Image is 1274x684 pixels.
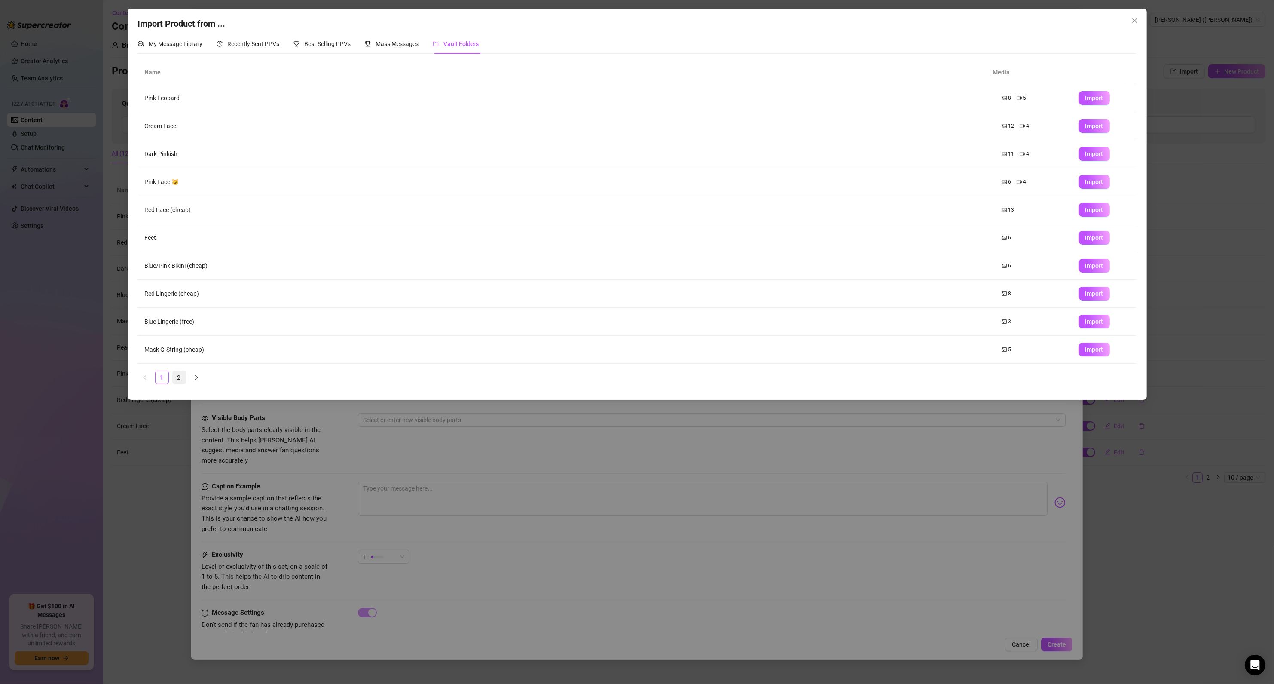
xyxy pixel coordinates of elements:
[1079,287,1110,301] button: Import
[1128,14,1142,28] button: Close
[1079,259,1110,273] button: Import
[1023,94,1027,102] span: 5
[1002,319,1007,324] span: picture
[1008,94,1011,102] span: 8
[149,40,203,47] span: My Message Library
[138,41,144,47] span: comment
[376,40,419,47] span: Mass Messages
[1079,203,1110,217] button: Import
[433,41,439,47] span: folder
[293,41,299,47] span: trophy
[138,224,995,252] td: Feet
[173,371,186,384] a: 2
[172,371,186,384] li: 2
[1079,175,1110,189] button: Import
[138,371,152,384] button: left
[1128,17,1142,24] span: Close
[156,371,168,384] a: 1
[1085,178,1103,185] span: Import
[1002,263,1007,268] span: picture
[1085,234,1103,241] span: Import
[1023,178,1027,186] span: 4
[1079,231,1110,245] button: Import
[138,168,995,196] td: Pink Lace 🐱
[1002,151,1007,156] span: picture
[138,18,226,29] span: Import Product from ...
[1008,122,1014,130] span: 12
[1079,147,1110,161] button: Import
[1002,179,1007,184] span: picture
[1002,347,1007,352] span: picture
[142,375,147,380] span: left
[1079,315,1110,328] button: Import
[1002,95,1007,101] span: picture
[1008,290,1011,298] span: 8
[138,84,995,112] td: Pink Leopard
[1008,318,1011,326] span: 3
[138,336,995,364] td: Mask G-String (cheap)
[138,308,995,336] td: Blue Lingerie (free)
[444,40,479,47] span: Vault Folders
[1079,119,1110,133] button: Import
[1085,123,1103,129] span: Import
[1020,151,1025,156] span: video-camera
[138,196,995,224] td: Red Lace (cheap)
[138,252,995,280] td: Blue/Pink Bikini (cheap)
[1008,206,1014,214] span: 13
[1002,235,1007,240] span: picture
[1008,346,1011,354] span: 5
[1085,95,1103,101] span: Import
[1002,207,1007,212] span: picture
[365,41,371,47] span: trophy
[138,140,995,168] td: Dark Pinkish
[1245,655,1265,675] div: Open Intercom Messenger
[138,371,152,384] li: Previous Page
[155,371,169,384] li: 1
[1002,123,1007,129] span: picture
[1085,262,1103,269] span: Import
[217,41,223,47] span: history
[1085,290,1103,297] span: Import
[1027,150,1030,158] span: 4
[138,280,995,308] td: Red Lingerie (cheap)
[189,371,203,384] button: right
[189,371,203,384] li: Next Page
[1085,318,1103,325] span: Import
[1020,123,1025,129] span: video-camera
[1085,206,1103,213] span: Import
[228,40,280,47] span: Recently Sent PPVs
[1079,91,1110,105] button: Import
[1017,95,1022,101] span: video-camera
[194,375,199,380] span: right
[1085,346,1103,353] span: Import
[1008,262,1011,270] span: 6
[986,61,1063,84] th: Media
[1027,122,1030,130] span: 4
[1008,234,1011,242] span: 6
[1017,179,1022,184] span: video-camera
[305,40,351,47] span: Best Selling PPVs
[1085,150,1103,157] span: Import
[138,61,986,84] th: Name
[1079,343,1110,356] button: Import
[138,112,995,140] td: Cream Lace
[1002,291,1007,296] span: picture
[1008,150,1014,158] span: 11
[1008,178,1011,186] span: 6
[1131,17,1138,24] span: close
